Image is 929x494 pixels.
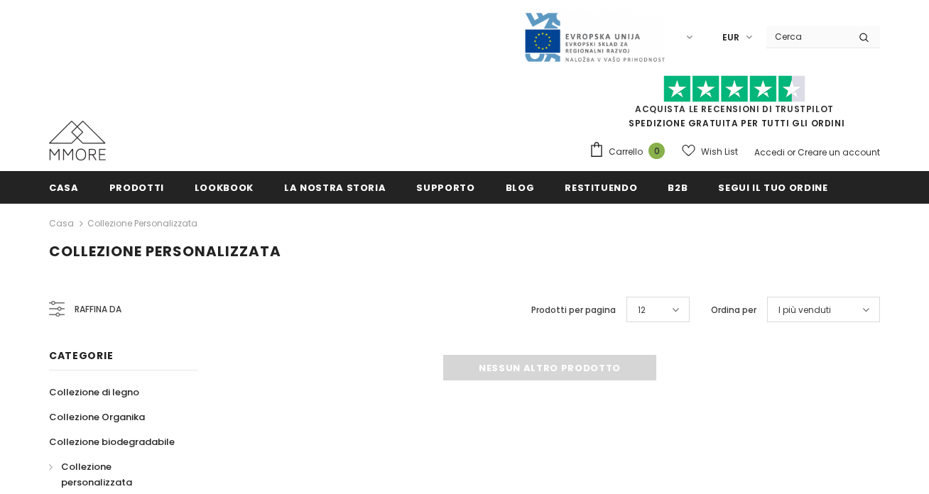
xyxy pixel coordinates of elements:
[49,405,145,429] a: Collezione Organika
[49,429,175,454] a: Collezione biodegradabile
[668,171,688,203] a: B2B
[49,348,113,363] span: Categorie
[798,146,880,158] a: Creare un account
[49,385,139,399] span: Collezione di legno
[589,82,880,129] span: SPEDIZIONE GRATUITA PER TUTTI GLI ORDINI
[506,171,535,203] a: Blog
[49,215,74,232] a: Casa
[718,181,827,194] span: Segui il tuo ordine
[195,181,254,194] span: Lookbook
[49,171,79,203] a: Casa
[284,171,386,203] a: La nostra storia
[49,121,106,160] img: Casi MMORE
[49,380,139,405] a: Collezione di legno
[609,145,643,159] span: Carrello
[523,31,665,43] a: Javni Razpis
[109,171,164,203] a: Prodotti
[75,302,121,317] span: Raffina da
[506,181,535,194] span: Blog
[778,303,831,317] span: I più venduti
[565,171,637,203] a: Restituendo
[638,303,646,317] span: 12
[722,31,739,45] span: EUR
[49,410,145,424] span: Collezione Organika
[766,26,848,47] input: Search Site
[565,181,637,194] span: Restituendo
[711,303,756,317] label: Ordina per
[49,181,79,194] span: Casa
[49,435,175,449] span: Collezione biodegradabile
[416,171,474,203] a: supporto
[284,181,386,194] span: La nostra storia
[668,181,688,194] span: B2B
[523,11,665,63] img: Javni Razpis
[701,145,738,159] span: Wish List
[663,75,805,103] img: Fidati di Pilot Stars
[589,141,672,163] a: Carrello 0
[682,139,738,164] a: Wish List
[87,217,197,229] a: Collezione personalizzata
[754,146,785,158] a: Accedi
[109,181,164,194] span: Prodotti
[61,460,132,489] span: Collezione personalizzata
[416,181,474,194] span: supporto
[648,143,665,159] span: 0
[531,303,616,317] label: Prodotti per pagina
[49,241,281,261] span: Collezione personalizzata
[718,171,827,203] a: Segui il tuo ordine
[787,146,795,158] span: or
[195,171,254,203] a: Lookbook
[635,103,834,115] a: Acquista le recensioni di TrustPilot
